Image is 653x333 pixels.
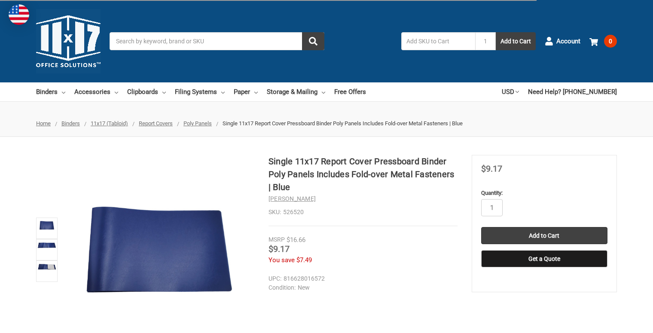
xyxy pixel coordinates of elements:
dt: Condition: [269,283,296,292]
img: Single 11x17 Report Cover Pressboard Binder Poly Panels Includes Fold-over Metal Fasteners | Blue [64,185,254,315]
img: Single 11x17 Report Cover Pressboard Binder Poly Panels Includes Fold-over Metal Fasteners | Blue [37,219,56,232]
dt: UPC: [269,274,281,283]
a: Clipboards [127,82,166,101]
dd: 526520 [269,208,458,217]
img: Single 11x17 Report Cover Pressboard Binder Poly Panels Includes Fold-over Metal Fasteners | Blue [37,241,56,250]
span: 0 [604,35,617,48]
label: Quantity: [481,189,607,197]
a: Storage & Mailing [267,82,325,101]
span: Account [556,36,580,46]
span: $9.17 [269,244,290,254]
a: Binders [36,82,65,101]
a: Paper [234,82,258,101]
input: Add to Cart [481,227,607,244]
dt: SKU: [269,208,281,217]
a: Need Help? [PHONE_NUMBER] [528,82,617,101]
button: Get a Quote [481,250,607,267]
span: You save [269,256,295,264]
div: MSRP [269,235,285,244]
a: Free Offers [334,82,366,101]
input: Search by keyword, brand or SKU [110,32,324,50]
span: $16.66 [287,236,305,244]
a: [PERSON_NAME] [269,195,316,202]
span: $7.49 [296,256,312,264]
span: $9.17 [481,163,502,174]
a: Home [36,120,51,127]
img: 11x17.com [36,9,101,73]
dd: New [269,283,454,292]
span: Single 11x17 Report Cover Pressboard Binder Poly Panels Includes Fold-over Metal Fasteners | Blue [223,120,463,127]
img: Ruby Paulina 11x17 Pressboard Binder [37,262,56,271]
dd: 816628016572 [269,274,454,283]
a: Accessories [74,82,118,101]
a: Binders [61,120,80,127]
h1: Single 11x17 Report Cover Pressboard Binder Poly Panels Includes Fold-over Metal Fasteners | Blue [269,155,458,194]
a: Poly Panels [183,120,212,127]
a: Account [545,30,580,52]
a: 0 [589,30,617,52]
a: Filing Systems [175,82,225,101]
a: Report Covers [139,120,173,127]
input: Add SKU to Cart [401,32,475,50]
img: duty and tax information for United States [9,4,29,25]
a: 11x17 (Tabloid) [91,120,128,127]
a: USD [502,82,519,101]
button: Add to Cart [496,32,536,50]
